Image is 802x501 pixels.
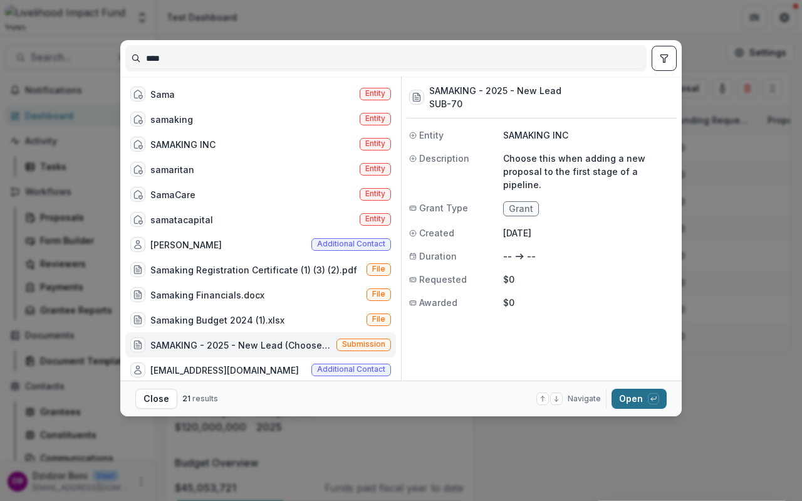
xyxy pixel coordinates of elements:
div: samaritan [150,163,194,176]
div: Sama [150,88,175,101]
span: results [192,394,218,403]
span: Entity [365,114,385,123]
div: samaking [150,113,193,126]
span: 21 [182,394,190,403]
button: Open [612,389,667,409]
span: Duration [419,250,457,263]
span: Description [419,152,469,165]
span: Awarded [419,296,457,309]
div: [PERSON_NAME] [150,238,222,251]
span: Navigate [568,393,601,404]
span: Entity [365,164,385,173]
h3: SUB-70 [429,97,561,110]
span: Additional contact [317,365,385,374]
p: SAMAKING INC [503,129,674,142]
span: Created [419,226,454,240]
span: Entity [365,189,385,198]
span: Submission [342,340,385,349]
p: $0 [503,296,674,309]
span: Grant Type [419,201,468,214]
div: Samaking Financials.docx [150,288,264,302]
div: Samaking Registration Certificate (1) (3) (2).pdf [150,263,357,277]
span: Entity [365,89,385,98]
button: Close [135,389,177,409]
div: SamaCare [150,188,195,201]
div: Samaking Budget 2024 (1).xlsx [150,314,284,327]
span: Requested [419,273,467,286]
span: File [372,315,385,324]
div: [EMAIL_ADDRESS][DOMAIN_NAME] [150,364,299,377]
span: File [372,290,385,298]
div: samatacapital [150,213,213,226]
div: SAMAKING INC [150,138,216,151]
span: Grant [509,204,533,214]
span: Entity [365,214,385,223]
h3: SAMAKING - 2025 - New Lead [429,84,561,97]
p: -- [527,250,536,263]
span: File [372,265,385,273]
p: Choose this when adding a new proposal to the first stage of a pipeline. [503,152,674,191]
div: SAMAKING - 2025 - New Lead (Choose this when adding a new proposal to the first stage of a pipeli... [150,339,331,352]
p: [DATE] [503,226,674,240]
button: toggle filters [652,46,677,71]
span: Entity [419,129,444,142]
span: Entity [365,139,385,148]
p: -- [503,250,512,263]
span: Additional contact [317,240,385,248]
p: $0 [503,273,674,286]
